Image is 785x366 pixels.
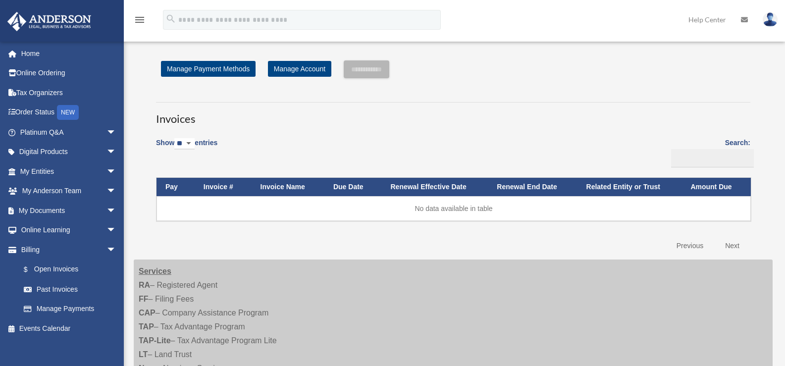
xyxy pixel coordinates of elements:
[268,61,331,77] a: Manage Account
[174,138,195,150] select: Showentries
[7,201,131,220] a: My Documentsarrow_drop_down
[763,12,778,27] img: User Pic
[381,178,488,196] th: Renewal Effective Date: activate to sort column ascending
[7,63,131,83] a: Online Ordering
[57,105,79,120] div: NEW
[156,102,750,127] h3: Invoices
[669,236,711,256] a: Previous
[106,220,126,241] span: arrow_drop_down
[139,350,148,359] strong: LT
[668,137,750,167] label: Search:
[106,201,126,221] span: arrow_drop_down
[7,83,131,103] a: Tax Organizers
[14,299,126,319] a: Manage Payments
[106,122,126,143] span: arrow_drop_down
[195,178,252,196] th: Invoice #: activate to sort column ascending
[252,178,324,196] th: Invoice Name: activate to sort column ascending
[157,178,195,196] th: Pay: activate to sort column descending
[139,309,156,317] strong: CAP
[7,318,131,338] a: Events Calendar
[671,149,754,168] input: Search:
[139,281,150,289] strong: RA
[156,137,217,159] label: Show entries
[106,240,126,260] span: arrow_drop_down
[161,61,256,77] a: Manage Payment Methods
[157,196,751,221] td: No data available in table
[139,322,154,331] strong: TAP
[134,17,146,26] a: menu
[14,279,126,299] a: Past Invoices
[165,13,176,24] i: search
[106,181,126,202] span: arrow_drop_down
[14,260,121,280] a: $Open Invoices
[577,178,682,196] th: Related Entity or Trust: activate to sort column ascending
[681,178,751,196] th: Amount Due: activate to sort column ascending
[7,161,131,181] a: My Entitiesarrow_drop_down
[139,336,171,345] strong: TAP-Lite
[488,178,577,196] th: Renewal End Date: activate to sort column ascending
[718,236,747,256] a: Next
[7,181,131,201] a: My Anderson Teamarrow_drop_down
[139,295,149,303] strong: FF
[324,178,382,196] th: Due Date: activate to sort column ascending
[7,103,131,123] a: Order StatusNEW
[7,44,131,63] a: Home
[7,142,131,162] a: Digital Productsarrow_drop_down
[29,263,34,276] span: $
[7,240,126,260] a: Billingarrow_drop_down
[106,161,126,182] span: arrow_drop_down
[134,14,146,26] i: menu
[4,12,94,31] img: Anderson Advisors Platinum Portal
[7,122,131,142] a: Platinum Q&Aarrow_drop_down
[106,142,126,162] span: arrow_drop_down
[7,220,131,240] a: Online Learningarrow_drop_down
[139,267,171,275] strong: Services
